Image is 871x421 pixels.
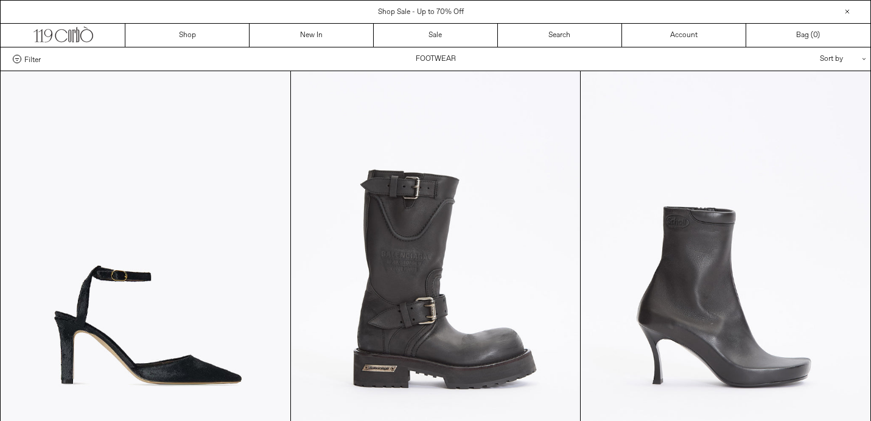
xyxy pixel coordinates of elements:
a: Shop Sale - Up to 70% Off [378,7,464,17]
span: 0 [813,30,817,40]
span: Filter [24,55,41,63]
a: Shop [125,24,250,47]
a: New In [250,24,374,47]
a: Account [622,24,746,47]
a: Search [498,24,622,47]
div: Sort by [749,47,858,71]
a: Bag () [746,24,870,47]
a: Sale [374,24,498,47]
span: ) [813,30,820,41]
